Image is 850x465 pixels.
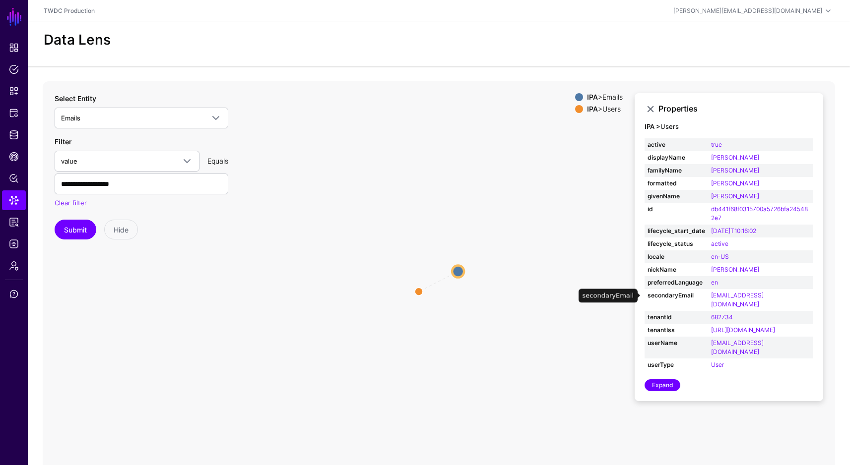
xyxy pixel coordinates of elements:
strong: displayName [648,153,705,162]
strong: IPA [587,105,598,113]
div: secondaryEmail [579,289,638,303]
button: Hide [104,220,138,239]
a: Clear filter [55,199,87,207]
a: Dashboard [2,38,26,58]
a: [PERSON_NAME] [711,154,759,161]
h2: Data Lens [44,32,111,49]
div: Equals [203,156,232,166]
strong: active [648,140,705,149]
a: db441f68f0315700a5726bfa245482e7 [711,205,808,222]
a: Expand [645,379,680,391]
a: SGNL [6,6,23,28]
strong: id [648,205,705,214]
span: CAEP Hub [9,152,19,162]
button: Submit [55,220,96,239]
span: Access Reporting [9,217,19,227]
span: Dashboard [9,43,19,53]
a: User [711,361,724,368]
a: Identity Data Fabric [2,125,26,145]
span: Protected Systems [9,108,19,118]
span: Logs [9,239,19,249]
strong: formatted [648,179,705,188]
strong: IPA [587,93,598,101]
strong: nickName [648,265,705,274]
a: [EMAIL_ADDRESS][DOMAIN_NAME] [711,291,764,308]
h3: Properties [658,104,813,114]
a: en-US [711,253,729,260]
span: Policy Lens [9,174,19,183]
a: Access Reporting [2,212,26,232]
div: > Emails [585,93,625,101]
a: [URL][DOMAIN_NAME] [711,326,775,334]
strong: tenantIss [648,326,705,335]
span: value [61,157,77,165]
a: [PERSON_NAME] [711,179,759,187]
a: Admin [2,256,26,276]
strong: lifecycle_status [648,239,705,248]
strong: secondaryEmail [648,291,705,300]
span: Identity Data Fabric [9,130,19,140]
a: [PERSON_NAME] [711,167,759,174]
strong: locale [648,252,705,261]
span: Data Lens [9,195,19,205]
a: Policies [2,59,26,79]
div: [PERSON_NAME][EMAIL_ADDRESS][DOMAIN_NAME] [673,6,822,15]
strong: lifecycle_start_date [648,227,705,235]
a: Data Lens [2,190,26,210]
span: Admin [9,261,19,271]
span: Policies [9,64,19,74]
a: Logs [2,234,26,254]
a: CAEP Hub [2,147,26,167]
a: Snippets [2,81,26,101]
a: true [711,141,722,148]
span: Snippets [9,86,19,96]
strong: userName [648,339,705,348]
strong: preferredLanguage [648,278,705,287]
a: 682734 [711,313,733,321]
strong: IPA > [645,122,660,130]
strong: familyName [648,166,705,175]
a: TWDC Production [44,7,95,14]
a: [DATE]T10:16:02 [711,227,756,234]
a: [PERSON_NAME] [711,266,759,273]
h4: Users [645,123,813,131]
span: Emails [61,114,80,122]
label: Filter [55,136,71,147]
strong: tenantId [648,313,705,322]
a: en [711,279,718,286]
strong: givenName [648,192,705,201]
div: > Users [585,105,625,113]
a: [PERSON_NAME] [711,192,759,200]
a: active [711,240,728,247]
a: Protected Systems [2,103,26,123]
strong: userType [648,360,705,369]
span: Support [9,289,19,299]
a: [EMAIL_ADDRESS][DOMAIN_NAME] [711,339,764,355]
a: Policy Lens [2,169,26,188]
label: Select Entity [55,93,96,104]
